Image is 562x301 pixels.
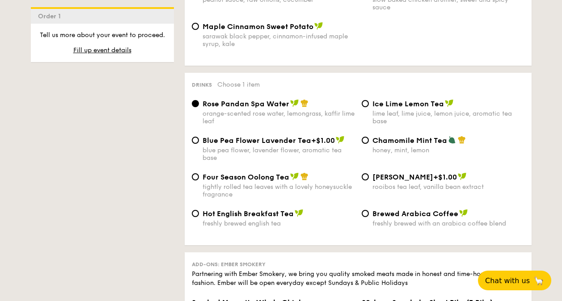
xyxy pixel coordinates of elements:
span: Chat with us [485,276,530,285]
span: Ice Lime Lemon Tea [372,100,444,108]
input: Rose Pandan Spa Waterorange-scented rose water, lemongrass, kaffir lime leaf [192,100,199,107]
span: +$1.00 [311,136,335,145]
input: [PERSON_NAME]+$1.00rooibos tea leaf, vanilla bean extract [362,173,369,180]
span: Hot English Breakfast Tea [203,209,294,218]
img: icon-vegan.f8ff3823.svg [290,172,299,180]
p: Tell us more about your event to proceed. [38,31,167,40]
input: Blue Pea Flower Lavender Tea+$1.00blue pea flower, lavender flower, aromatic tea base [192,137,199,144]
span: [PERSON_NAME] [372,173,433,181]
span: Chamomile Mint Tea [372,136,447,145]
input: Chamomile Mint Teahoney, mint, lemon [362,137,369,144]
span: Order 1 [38,13,64,20]
div: lime leaf, lime juice, lemon juice, aromatic tea base [372,110,524,125]
div: honey, mint, lemon [372,146,524,154]
span: Four Season Oolong Tea [203,173,289,181]
img: icon-vegan.f8ff3823.svg [290,99,299,107]
input: Maple Cinnamon Sweet Potatosarawak black pepper, cinnamon-infused maple syrup, kale [192,23,199,30]
img: icon-vegan.f8ff3823.svg [445,99,454,107]
span: Add-ons: Ember Smokery [192,261,266,268]
img: icon-vegetarian.fe4039eb.svg [448,136,456,144]
span: Fill up event details [73,46,131,54]
span: Drinks [192,82,212,88]
img: icon-vegan.f8ff3823.svg [295,209,304,217]
button: Chat with us🦙 [478,271,551,290]
img: icon-chef-hat.a58ddaea.svg [300,99,308,107]
img: icon-chef-hat.a58ddaea.svg [300,172,308,180]
img: icon-vegan.f8ff3823.svg [458,172,467,180]
div: freshly brewed english tea [203,220,355,227]
input: Hot English Breakfast Teafreshly brewed english tea [192,210,199,217]
div: blue pea flower, lavender flower, aromatic tea base [203,146,355,162]
div: orange-scented rose water, lemongrass, kaffir lime leaf [203,110,355,125]
span: Blue Pea Flower Lavender Tea [203,136,311,145]
span: 🦙 [533,276,544,286]
span: Maple Cinnamon Sweet Potato [203,22,313,31]
img: icon-vegan.f8ff3823.svg [314,22,323,30]
span: Choose 1 item [217,81,260,88]
span: Brewed Arabica Coffee [372,209,458,218]
img: icon-chef-hat.a58ddaea.svg [458,136,466,144]
img: icon-vegan.f8ff3823.svg [459,209,468,217]
input: Brewed Arabica Coffeefreshly brewed with an arabica coffee blend [362,210,369,217]
div: Partnering with Ember Smokery, we bring you quality smoked meats made in honest and time-honoured... [192,270,524,288]
div: sarawak black pepper, cinnamon-infused maple syrup, kale [203,33,355,48]
div: tightly rolled tea leaves with a lovely honeysuckle fragrance [203,183,355,198]
input: Ice Lime Lemon Tealime leaf, lime juice, lemon juice, aromatic tea base [362,100,369,107]
img: icon-vegan.f8ff3823.svg [336,136,345,144]
div: rooibos tea leaf, vanilla bean extract [372,183,524,191]
span: +$1.00 [433,173,457,181]
div: freshly brewed with an arabica coffee blend [372,220,524,227]
input: Four Season Oolong Teatightly rolled tea leaves with a lovely honeysuckle fragrance [192,173,199,180]
span: Rose Pandan Spa Water [203,100,289,108]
